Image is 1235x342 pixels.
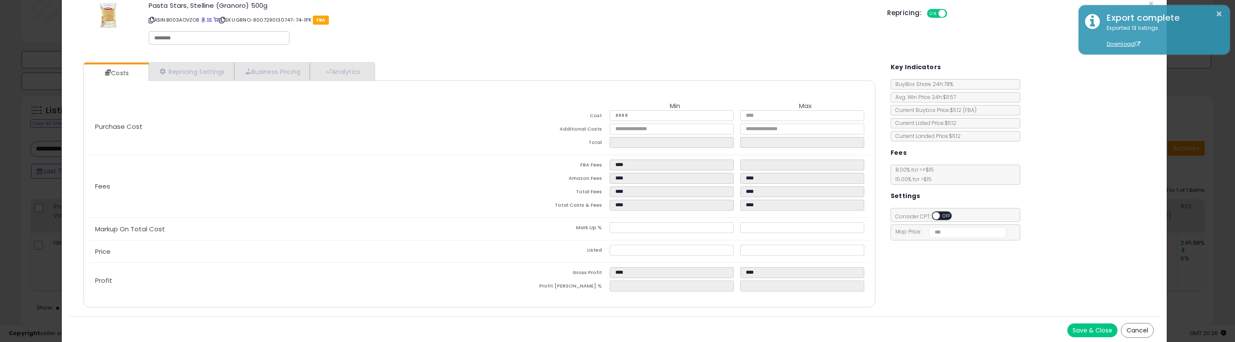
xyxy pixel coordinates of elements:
span: Current Buybox Price: [891,106,977,114]
span: 15.00 % for > $15 [891,176,932,183]
td: Cost [479,110,610,124]
td: Total [479,137,610,150]
td: FBA Fees [479,160,610,173]
td: Amazon Fees [479,173,610,186]
span: FBA [313,16,329,25]
a: Costs [84,64,148,82]
span: OFF [940,212,954,220]
p: Price [88,248,479,255]
a: BuyBox page [201,16,206,23]
span: 8.00 % for <= $15 [891,166,934,183]
span: Map Price: [891,228,1006,235]
h5: Settings [891,191,920,201]
a: Your listing only [213,16,218,23]
span: Avg. Win Price 24h: $11.57 [891,93,956,101]
p: Fees [88,183,479,190]
span: ( FBA ) [963,106,977,114]
div: Export complete [1100,12,1223,24]
td: Additional Costs [479,124,610,137]
span: Current Listed Price: $11.12 [891,119,956,127]
h5: Key Indicators [891,62,941,73]
a: Business Pricing [234,63,310,80]
p: ASIN: B003AOVZO8 | SKU: GRNO-8007290130747-74-1PK [149,13,875,27]
div: Exported 13 listings. [1100,24,1223,48]
button: Cancel [1121,323,1154,338]
h3: Pasta Stars, Stelline (Granoro) 500g [149,2,875,9]
td: Total Fees [479,186,610,200]
p: Purchase Cost [88,123,479,130]
td: Total Costs & Fees [479,200,610,213]
th: Max [740,102,871,110]
p: Profit [88,277,479,284]
span: ON [928,10,939,17]
h5: Repricing: [887,10,922,16]
button: × [1216,9,1222,19]
a: All offer listings [207,16,212,23]
td: Profit [PERSON_NAME] % [479,281,610,294]
span: BuyBox Share 24h: 78% [891,80,953,88]
a: Download [1107,40,1140,48]
span: Current Landed Price: $11.12 [891,132,961,140]
h5: Fees [891,147,907,158]
th: Min [610,102,740,110]
span: Consider CPT: [891,213,963,220]
p: Markup On Total Cost [88,226,479,233]
td: Gross Profit [479,267,610,281]
span: OFF [946,10,960,17]
a: Repricing Settings [149,63,234,80]
span: $11.12 [950,106,977,114]
img: 41vieiFX11L._SL60_.jpg [100,2,117,28]
td: Mark Up % [479,222,610,236]
a: Analytics [310,63,374,80]
td: Listed [479,245,610,258]
button: Save & Close [1067,323,1117,337]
